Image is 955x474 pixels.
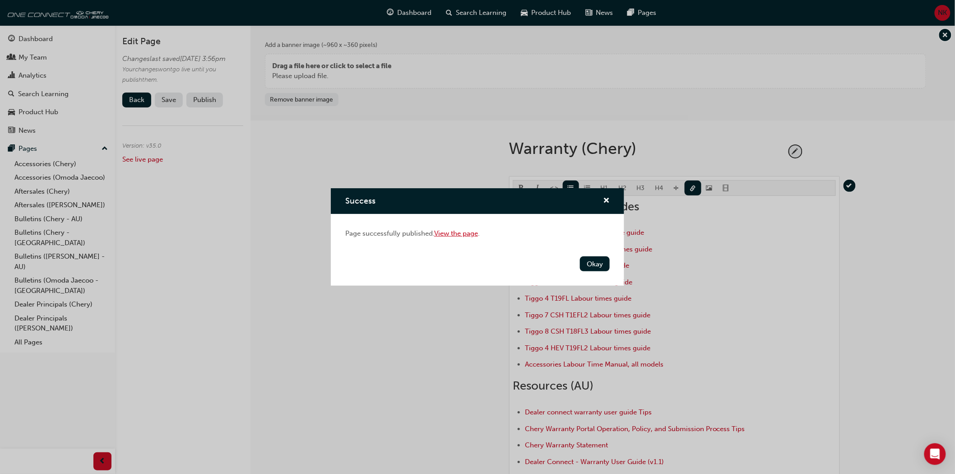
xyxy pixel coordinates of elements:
button: cross-icon [603,195,610,207]
span: Success [345,196,376,206]
div: Open Intercom Messenger [924,443,946,465]
a: View the page [434,229,478,237]
button: Okay [580,256,610,271]
span: Page successfully published. . [345,229,480,237]
div: Success [331,188,624,286]
span: cross-icon [603,197,610,205]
